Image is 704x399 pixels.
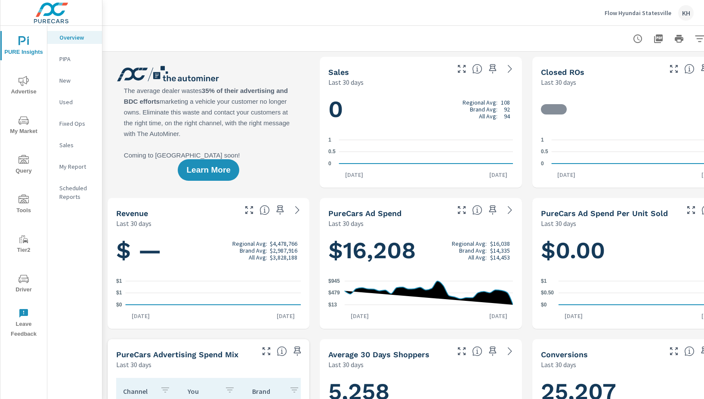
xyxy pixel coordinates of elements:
span: Save this to your personalized report [290,344,304,358]
p: New [59,76,95,85]
div: Scheduled Reports [47,182,102,203]
p: Last 30 days [541,359,576,370]
a: See more details in report [290,203,304,217]
span: Query [3,155,44,176]
span: This table looks at how you compare to the amount of budget you spend per channel as opposed to y... [277,346,287,356]
p: $14,453 [490,254,510,261]
span: Tools [3,195,44,216]
span: Save this to your personalized report [486,344,500,358]
button: Learn More [178,159,239,181]
span: Number of Repair Orders Closed by the selected dealership group over the selected time range. [So... [684,64,695,74]
p: [DATE] [483,312,513,320]
text: $0 [541,302,547,308]
p: My Report [59,162,95,171]
span: The number of dealer-specified goals completed by a visitor. [Source: This data is provided by th... [684,346,695,356]
text: 0 [328,161,331,167]
p: Used [59,98,95,106]
p: PIPA [59,55,95,63]
div: Fixed Ops [47,117,102,130]
span: Tier2 [3,234,44,255]
text: $13 [328,302,337,308]
button: Make Fullscreen [667,62,681,76]
h5: Closed ROs [541,68,584,77]
p: Scheduled Reports [59,184,95,201]
p: Last 30 days [328,77,364,87]
p: [DATE] [559,312,589,320]
p: Last 30 days [328,218,364,229]
p: You [188,387,218,396]
span: Number of vehicles sold by the dealership over the selected date range. [Source: This data is sou... [472,64,482,74]
p: All Avg: [468,254,487,261]
h5: PureCars Ad Spend [328,209,401,218]
p: Regional Avg: [452,240,487,247]
span: A rolling 30 day total of daily Shoppers on the dealership website, averaged over the selected da... [472,346,482,356]
p: [DATE] [271,312,301,320]
div: nav menu [0,26,47,343]
button: Make Fullscreen [259,344,273,358]
p: [DATE] [483,170,513,179]
p: Brand [252,387,282,396]
p: $2,987,916 [270,247,297,254]
p: Last 30 days [328,359,364,370]
p: Last 30 days [116,359,151,370]
p: Last 30 days [116,218,151,229]
p: [DATE] [339,170,369,179]
div: My Report [47,160,102,173]
div: Used [47,96,102,108]
p: Brand Avg: [240,247,267,254]
h1: $ — [116,236,301,265]
p: [DATE] [126,312,156,320]
p: 94 [504,113,510,120]
button: Make Fullscreen [455,203,469,217]
text: $1 [541,278,547,284]
p: Last 30 days [541,218,576,229]
span: Save this to your personalized report [273,203,287,217]
p: [DATE] [345,312,375,320]
p: $3,828,188 [270,254,297,261]
span: Leave Feedback [3,308,44,339]
text: $1 [116,278,122,284]
span: Save this to your personalized report [486,203,500,217]
text: $1 [116,290,122,296]
p: Brand Avg: [459,247,487,254]
div: New [47,74,102,87]
h1: $16,208 [328,236,513,265]
span: Learn More [186,166,230,174]
h5: Sales [328,68,349,77]
span: PURE Insights [3,36,44,57]
h5: PureCars Advertising Spend Mix [116,350,238,359]
p: Overview [59,33,95,42]
text: 1 [541,137,544,143]
p: All Avg: [249,254,267,261]
p: Regional Avg: [463,99,497,106]
div: Sales [47,139,102,152]
h5: Revenue [116,209,148,218]
button: "Export Report to PDF" [650,30,667,47]
a: See more details in report [503,203,517,217]
h5: Conversions [541,350,588,359]
button: Print Report [670,30,688,47]
p: $14,335 [490,247,510,254]
div: Overview [47,31,102,44]
text: $479 [328,290,340,296]
p: Last 30 days [541,77,576,87]
div: KH [678,5,694,21]
div: PIPA [47,53,102,65]
span: Driver [3,274,44,295]
button: Make Fullscreen [684,203,698,217]
h5: PureCars Ad Spend Per Unit Sold [541,209,668,218]
p: All Avg: [479,113,497,120]
text: $0.50 [541,290,554,296]
p: 108 [501,99,510,106]
span: Total sales revenue over the selected date range. [Source: This data is sourced from the dealer’s... [259,205,270,215]
text: 0 [541,161,544,167]
text: $945 [328,278,340,284]
span: Total cost of media for all PureCars channels for the selected dealership group over the selected... [472,205,482,215]
button: Make Fullscreen [667,344,681,358]
p: [DATE] [551,170,581,179]
text: 0.5 [328,149,336,155]
span: Advertise [3,76,44,97]
text: 1 [328,137,331,143]
p: Flow Hyundai Statesville [605,9,671,17]
p: Brand Avg: [470,106,497,113]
